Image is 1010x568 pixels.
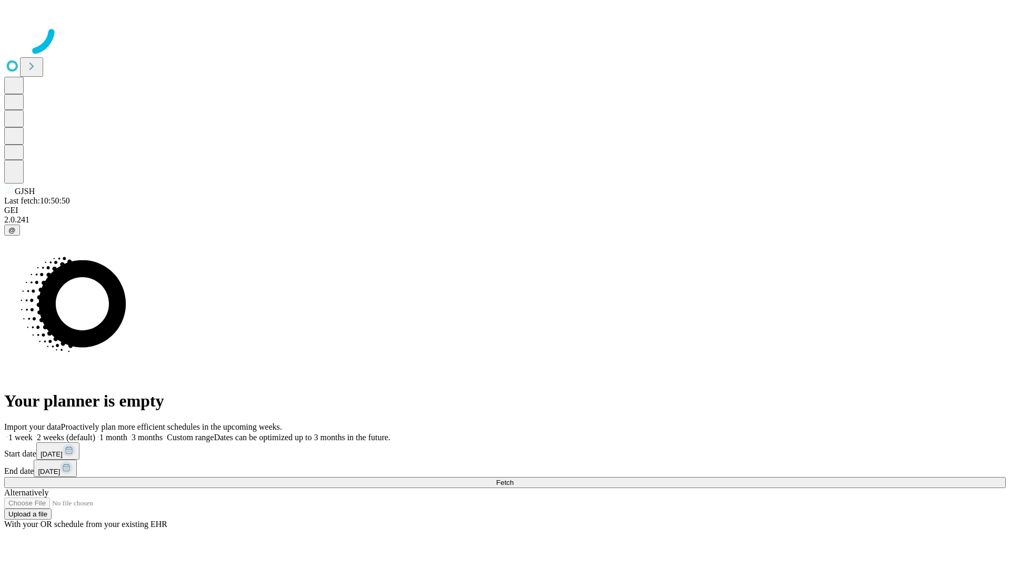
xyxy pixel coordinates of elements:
[61,422,282,431] span: Proactively plan more efficient schedules in the upcoming weeks.
[214,433,390,442] span: Dates can be optimized up to 3 months in the future.
[496,479,513,486] span: Fetch
[4,520,167,529] span: With your OR schedule from your existing EHR
[4,422,61,431] span: Import your data
[99,433,127,442] span: 1 month
[8,433,33,442] span: 1 week
[8,226,16,234] span: @
[41,450,63,458] span: [DATE]
[4,215,1006,225] div: 2.0.241
[4,477,1006,488] button: Fetch
[4,460,1006,477] div: End date
[37,433,95,442] span: 2 weeks (default)
[4,442,1006,460] div: Start date
[38,468,60,475] span: [DATE]
[36,442,79,460] button: [DATE]
[4,391,1006,411] h1: Your planner is empty
[15,187,35,196] span: GJSH
[132,433,163,442] span: 3 months
[4,196,70,205] span: Last fetch: 10:50:50
[4,488,48,497] span: Alternatively
[4,509,52,520] button: Upload a file
[167,433,214,442] span: Custom range
[4,225,20,236] button: @
[4,206,1006,215] div: GEI
[34,460,77,477] button: [DATE]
